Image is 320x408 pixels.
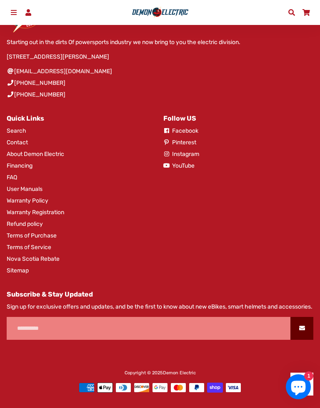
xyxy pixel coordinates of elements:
inbox-online-store-chat: Shopify online store chat [283,374,313,401]
a: [EMAIL_ADDRESS][DOMAIN_NAME] [7,67,112,76]
a: Pinterest [163,138,196,147]
img: Demon Electric logo [130,7,190,18]
a: Search [7,126,26,135]
a: Financing [7,161,32,170]
a: Refund policy [7,220,43,228]
p: Sign up for exclusive offers and updates, and be the first to know about new eBikes, smart helmet... [7,302,313,311]
a: Terms of Purchase [7,231,57,240]
a: Sitemap [7,266,29,275]
a: Nova Scotia Rebate [7,255,60,263]
a: Contact [7,138,28,147]
p: [STREET_ADDRESS][PERSON_NAME] [7,52,313,61]
a: Warranty Registration [7,208,64,217]
p: Starting out in the dirts Of powersports industry we now bring to you the electric division. [7,38,313,47]
a: About Demon Electric [7,150,64,158]
span: Copyright © 2025 [125,370,196,376]
a: YouTube [163,161,195,170]
a: Facebook [163,126,198,135]
h4: Quick Links [7,114,157,122]
a: [PHONE_NUMBER] [7,90,65,99]
h4: Follow US [163,114,313,122]
a: [PHONE_NUMBER] [7,79,65,87]
a: Demon Electric [163,370,196,376]
a: User Manuals [7,185,42,193]
a: Instagram [163,150,199,158]
a: FAQ [7,173,17,182]
a: Terms of Service [7,243,51,252]
a: Warranty Policy [7,196,48,205]
h4: Subscribe & Stay Updated [7,290,313,298]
